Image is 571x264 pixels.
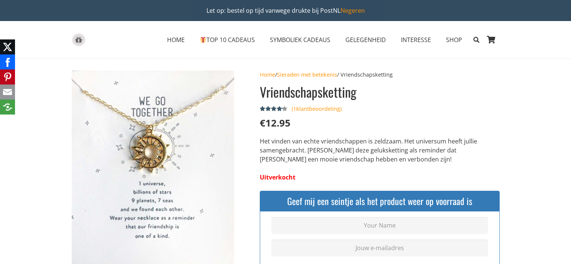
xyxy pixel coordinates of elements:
div: Gewaardeerd 4.00 uit 5 [260,106,289,112]
a: 🎁TOP 10 CADEAUS🎁 TOP 10 CADEAUS Menu [192,30,262,49]
span: SHOP [446,36,462,44]
h1: Vriendschapsketting [260,83,499,101]
a: Negeren [340,6,365,15]
span: GELEGENHEID [345,36,386,44]
a: (1klantbeoordeling) [292,106,342,113]
bdi: 12.95 [260,116,291,130]
span: INTERESSE [401,36,431,44]
a: GELEGENHEIDGELEGENHEID Menu [338,30,393,49]
a: Home [260,71,275,78]
input: Your Name [271,217,488,234]
span: SYMBOLIEK CADEAUS [270,36,330,44]
a: HOMEHOME Menu [160,30,192,49]
span: TOP 10 CADEAUS [200,36,255,44]
a: INTERESSEINTERESSE Menu [393,30,438,49]
span: € [260,116,265,130]
img: 🎁 [200,37,206,43]
a: Sieraden met betekenis [277,71,337,78]
a: Zoeken [470,30,483,49]
nav: Breadcrumb [260,71,499,79]
input: Jouw e-mailadres [271,240,488,256]
h4: Geef mij een seintje als het product weer op voorraad is [266,195,493,208]
a: Winkelwagen [483,21,500,59]
span: HOME [167,36,185,44]
a: SHOPSHOP Menu [438,30,470,49]
a: SYMBOLIEK CADEAUSSYMBOLIEK CADEAUS Menu [262,30,338,49]
span: 1 [293,105,296,112]
span: Gewaardeerd op 5 gebaseerd op klantbeoordeling [260,106,283,112]
p: Uitverkocht [260,173,499,182]
p: Het vinden van echte vriendschappen is zeldzaam. Het universum heeft jullie samengebracht. [PERSO... [260,137,499,164]
a: gift-box-icon-grey-inspirerendwinkelen [72,33,86,47]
